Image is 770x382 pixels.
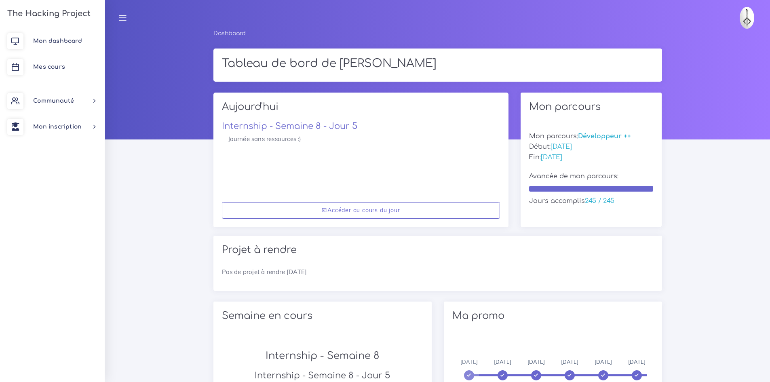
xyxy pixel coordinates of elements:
[740,7,754,29] img: lagm8jrdu56xpg8dsjns.jpg
[5,9,91,18] h3: The Hacking Project
[452,310,654,322] h2: Ma promo
[460,359,478,365] span: [DATE]
[551,143,572,150] span: [DATE]
[222,202,500,219] a: Accéder au cours du jour
[585,197,614,205] span: 245 / 245
[494,359,511,365] span: [DATE]
[632,370,642,380] span: 5
[529,173,654,180] h5: Avancée de mon parcours:
[531,370,541,380] span: 2
[33,124,82,130] span: Mon inscription
[529,143,654,151] h5: Début:
[628,359,646,365] span: [DATE]
[541,154,562,161] span: [DATE]
[33,38,82,44] span: Mon dashboard
[33,64,65,70] span: Mes cours
[464,370,474,380] span: 0
[222,350,423,362] h2: Internship - Semaine 8
[529,197,654,205] h5: Jours accomplis
[598,370,608,380] span: 4
[222,57,654,71] h1: Tableau de bord de [PERSON_NAME]
[595,359,612,365] span: [DATE]
[529,133,654,140] h5: Mon parcours:
[529,101,654,113] h2: Mon parcours
[222,101,500,118] h2: Aujourd'hui
[222,244,654,256] h2: Projet à rendre
[228,134,494,144] p: Journée sans ressources :)
[561,359,578,365] span: [DATE]
[498,370,508,380] span: 1
[222,371,423,381] h3: Internship - Semaine 8 - Jour 5
[529,154,654,161] h5: Fin:
[222,267,654,277] p: Pas de projet à rendre [DATE]
[222,121,357,131] a: Internship - Semaine 8 - Jour 5
[222,310,423,322] h2: Semaine en cours
[33,98,74,104] span: Communauté
[565,370,575,380] span: 3
[578,133,631,140] span: Développeur ++
[527,359,545,365] span: [DATE]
